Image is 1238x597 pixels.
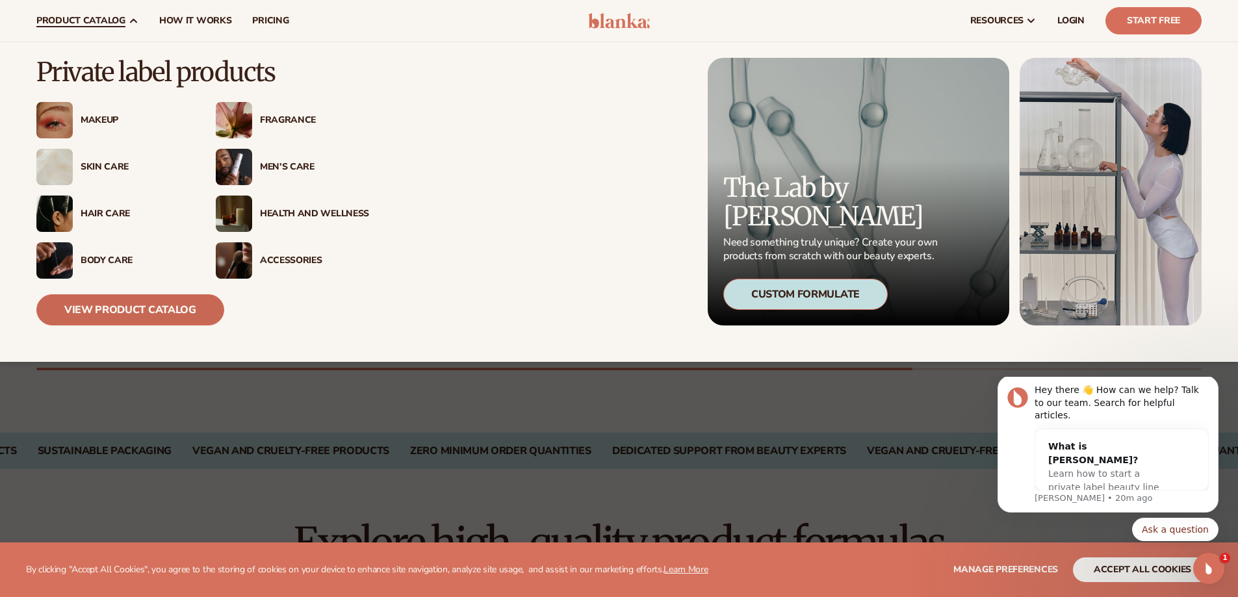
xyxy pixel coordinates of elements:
[57,53,204,142] div: What is [PERSON_NAME]?Learn how to start a private label beauty line with [PERSON_NAME]
[723,279,888,310] div: Custom Formulate
[81,115,190,126] div: Makeup
[723,236,942,263] p: Need something truly unique? Create your own products from scratch with our beauty experts.
[57,7,231,114] div: Message content
[260,209,369,220] div: Health And Wellness
[216,242,369,279] a: Female with makeup brush. Accessories
[19,141,240,164] div: Quick reply options
[57,7,231,45] div: Hey there 👋 How can we help? Talk to our team. Search for helpful articles.
[1073,557,1212,582] button: accept all cookies
[260,115,369,126] div: Fragrance
[953,557,1058,582] button: Manage preferences
[216,242,252,279] img: Female with makeup brush.
[159,16,232,26] span: How It Works
[260,162,369,173] div: Men’s Care
[978,377,1238,549] iframe: Intercom notifications message
[36,294,224,325] a: View Product Catalog
[216,196,369,232] a: Candles and incense on table. Health And Wellness
[36,102,190,138] a: Female with glitter eye makeup. Makeup
[216,102,369,138] a: Pink blooming flower. Fragrance
[216,149,252,185] img: Male holding moisturizer bottle.
[36,242,190,279] a: Male hand applying moisturizer. Body Care
[216,102,252,138] img: Pink blooming flower.
[26,565,708,576] p: By clicking "Accept All Cookies", you agree to the storing of cookies on your device to enhance s...
[970,16,1024,26] span: resources
[216,196,252,232] img: Candles and incense on table.
[36,149,190,185] a: Cream moisturizer swatch. Skin Care
[36,196,73,232] img: Female hair pulled back with clips.
[664,563,708,576] a: Learn More
[81,162,190,173] div: Skin Care
[36,242,73,279] img: Male hand applying moisturizer.
[57,116,231,127] p: Message from Lee, sent 20m ago
[70,63,191,90] div: What is [PERSON_NAME]?
[723,173,942,231] p: The Lab by [PERSON_NAME]
[1220,553,1230,563] span: 1
[216,149,369,185] a: Male holding moisturizer bottle. Men’s Care
[953,563,1058,576] span: Manage preferences
[588,13,650,29] img: logo
[36,16,125,26] span: product catalog
[154,141,240,164] button: Quick reply: Ask a question
[260,255,369,266] div: Accessories
[1057,16,1085,26] span: LOGIN
[36,149,73,185] img: Cream moisturizer swatch.
[252,16,289,26] span: pricing
[1105,7,1202,34] a: Start Free
[1193,553,1224,584] iframe: Intercom live chat
[29,10,50,31] img: Profile image for Lee
[1020,58,1202,325] img: Female in lab with equipment.
[81,255,190,266] div: Body Care
[81,209,190,220] div: Hair Care
[70,92,181,129] span: Learn how to start a private label beauty line with [PERSON_NAME]
[708,58,1009,325] a: Microscopic product formula. The Lab by [PERSON_NAME] Need something truly unique? Create your ow...
[36,102,73,138] img: Female with glitter eye makeup.
[36,196,190,232] a: Female hair pulled back with clips. Hair Care
[36,58,369,86] p: Private label products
